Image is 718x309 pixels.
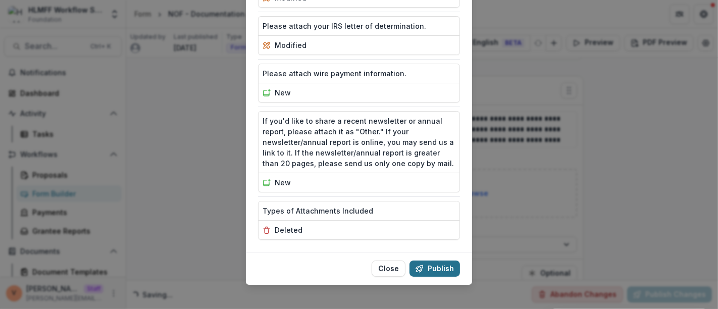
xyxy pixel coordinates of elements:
p: new [275,87,291,98]
p: Please attach wire payment information. [263,68,406,79]
button: Publish [409,261,460,277]
p: Please attach your IRS letter of determination. [263,21,426,31]
p: modified [275,40,306,50]
p: new [275,177,291,188]
p: deleted [275,225,302,235]
button: Close [372,261,405,277]
p: Types of Attachments Included [263,205,373,216]
p: If you'd like to share a recent newsletter or annual report, please attach it as "Other." If your... [263,116,455,169]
